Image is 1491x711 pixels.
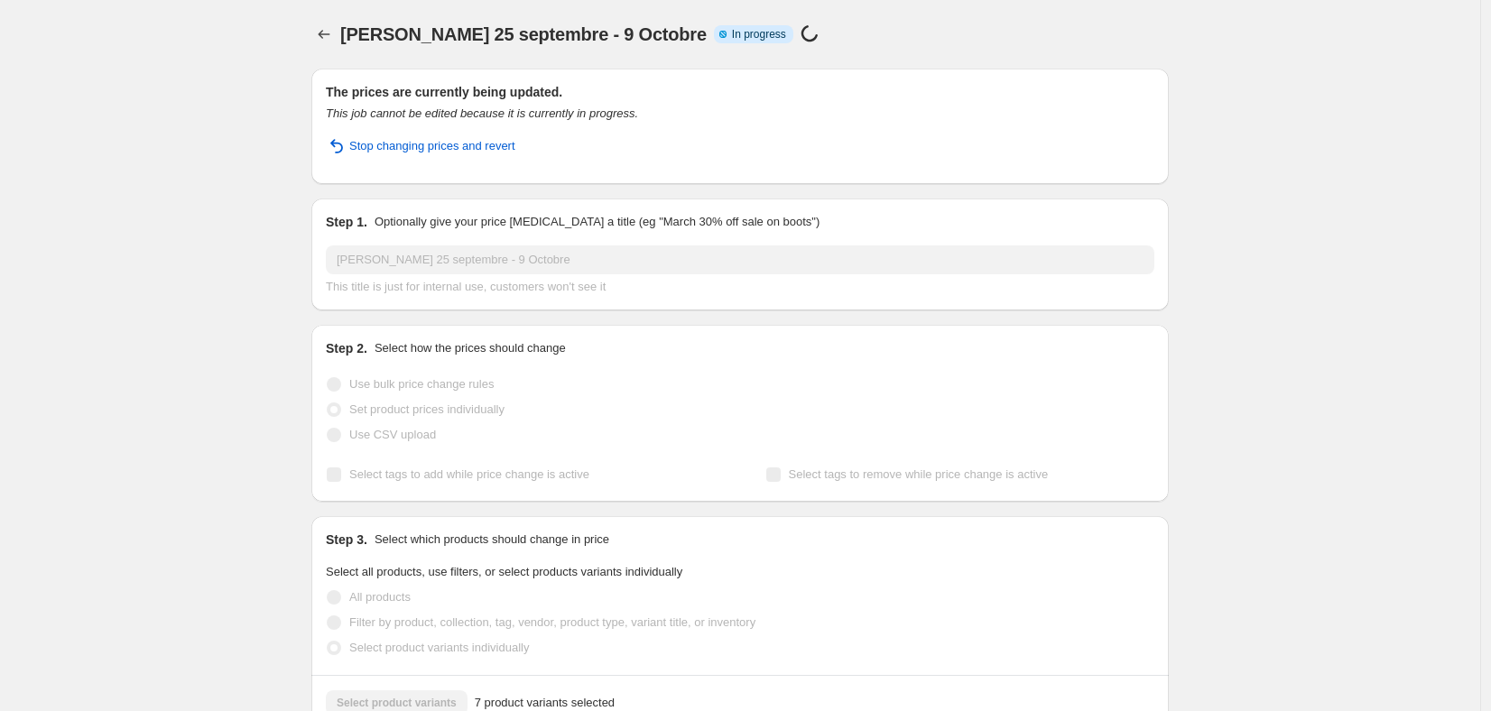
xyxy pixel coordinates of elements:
h2: Step 2. [326,339,367,357]
span: Set product prices individually [349,402,505,416]
p: Optionally give your price [MEDICAL_DATA] a title (eg "March 30% off sale on boots") [375,213,820,231]
span: Select all products, use filters, or select products variants individually [326,565,682,578]
span: Select tags to remove while price change is active [789,467,1049,481]
span: Select product variants individually [349,641,529,654]
button: Stop changing prices and revert [315,132,526,161]
h2: Step 1. [326,213,367,231]
span: This title is just for internal use, customers won't see it [326,280,606,293]
span: All products [349,590,411,604]
span: Filter by product, collection, tag, vendor, product type, variant title, or inventory [349,615,755,629]
p: Select how the prices should change [375,339,566,357]
h2: Step 3. [326,531,367,549]
span: Stop changing prices and revert [349,137,515,155]
span: Select tags to add while price change is active [349,467,589,481]
span: Use bulk price change rules [349,377,494,391]
span: In progress [732,27,786,42]
span: Use CSV upload [349,428,436,441]
h2: The prices are currently being updated. [326,83,1154,101]
p: Select which products should change in price [375,531,609,549]
span: [PERSON_NAME] 25 septembre - 9 Octobre [340,24,707,44]
input: 30% off holiday sale [326,245,1154,274]
i: This job cannot be edited because it is currently in progress. [326,106,638,120]
button: Price change jobs [311,22,337,47]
